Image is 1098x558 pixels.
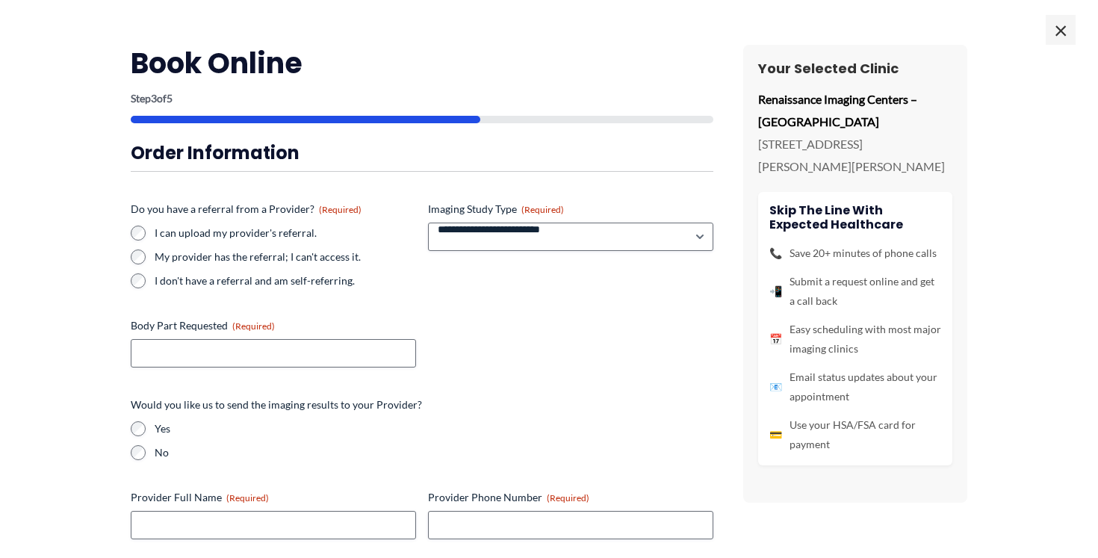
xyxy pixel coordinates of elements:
label: Provider Full Name [131,490,416,505]
span: 📅 [769,329,782,349]
span: 3 [151,92,157,105]
li: Save 20+ minutes of phone calls [769,244,941,263]
span: 📧 [769,377,782,397]
li: Submit a request online and get a call back [769,272,941,311]
label: Yes [155,421,713,436]
h2: Book Online [131,45,713,81]
li: Use your HSA/FSA card for payment [769,415,941,454]
li: Email status updates about your appointment [769,368,941,406]
legend: Do you have a referral from a Provider? [131,202,362,217]
li: Easy scheduling with most major imaging clinics [769,320,941,359]
span: (Required) [226,492,269,503]
p: Renaissance Imaging Centers – [GEOGRAPHIC_DATA] [758,88,952,132]
label: Provider Phone Number [428,490,713,505]
label: I don't have a referral and am self-referring. [155,273,416,288]
h4: Skip the line with Expected Healthcare [769,203,941,232]
span: (Required) [319,204,362,215]
legend: Would you like us to send the imaging results to your Provider? [131,397,422,412]
span: (Required) [521,204,564,215]
span: × [1046,15,1076,45]
label: Body Part Requested [131,318,416,333]
span: 💳 [769,425,782,444]
span: 📞 [769,244,782,263]
p: Step of [131,93,713,104]
span: 📲 [769,282,782,301]
h3: Order Information [131,141,713,164]
span: (Required) [232,320,275,332]
span: 5 [167,92,173,105]
label: My provider has the referral; I can't access it. [155,249,416,264]
label: Imaging Study Type [428,202,713,217]
label: No [155,445,713,460]
span: (Required) [547,492,589,503]
label: I can upload my provider's referral. [155,226,416,241]
p: [STREET_ADDRESS][PERSON_NAME][PERSON_NAME] [758,133,952,177]
h3: Your Selected Clinic [758,60,952,77]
